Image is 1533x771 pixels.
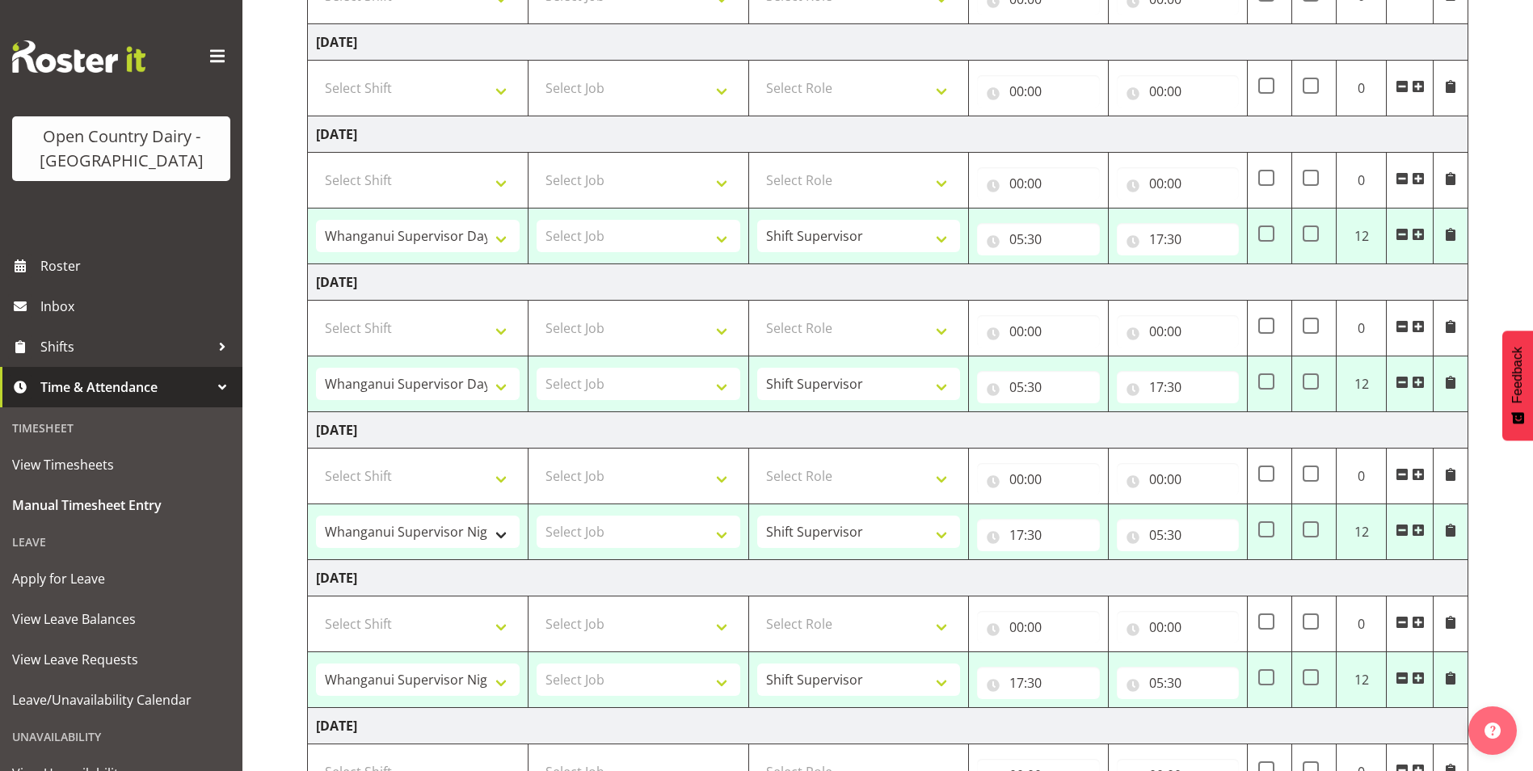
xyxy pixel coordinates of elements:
[4,485,238,525] a: Manual Timesheet Entry
[40,375,210,399] span: Time & Attendance
[1117,315,1239,348] input: Click to select...
[40,254,234,278] span: Roster
[1337,209,1387,264] td: 12
[4,525,238,558] div: Leave
[308,708,1468,744] td: [DATE]
[12,453,230,477] span: View Timesheets
[28,124,214,173] div: Open Country Dairy - [GEOGRAPHIC_DATA]
[1117,371,1239,403] input: Click to select...
[1337,61,1387,116] td: 0
[1337,449,1387,504] td: 0
[12,647,230,672] span: View Leave Requests
[12,688,230,712] span: Leave/Unavailability Calendar
[1502,331,1533,440] button: Feedback - Show survey
[308,264,1468,301] td: [DATE]
[977,519,1099,551] input: Click to select...
[4,444,238,485] a: View Timesheets
[1117,75,1239,107] input: Click to select...
[1117,167,1239,200] input: Click to select...
[308,116,1468,153] td: [DATE]
[308,560,1468,596] td: [DATE]
[4,599,238,639] a: View Leave Balances
[1117,667,1239,699] input: Click to select...
[977,371,1099,403] input: Click to select...
[977,315,1099,348] input: Click to select...
[1337,652,1387,708] td: 12
[12,607,230,631] span: View Leave Balances
[12,567,230,591] span: Apply for Leave
[1117,463,1239,495] input: Click to select...
[40,335,210,359] span: Shifts
[4,680,238,720] a: Leave/Unavailability Calendar
[1337,301,1387,356] td: 0
[1117,223,1239,255] input: Click to select...
[308,412,1468,449] td: [DATE]
[1510,347,1525,403] span: Feedback
[4,720,238,753] div: Unavailability
[308,24,1468,61] td: [DATE]
[4,411,238,444] div: Timesheet
[977,667,1099,699] input: Click to select...
[1337,356,1387,412] td: 12
[977,75,1099,107] input: Click to select...
[4,558,238,599] a: Apply for Leave
[12,40,145,73] img: Rosterit website logo
[4,639,238,680] a: View Leave Requests
[1117,519,1239,551] input: Click to select...
[1337,596,1387,652] td: 0
[977,611,1099,643] input: Click to select...
[1117,611,1239,643] input: Click to select...
[977,223,1099,255] input: Click to select...
[12,493,230,517] span: Manual Timesheet Entry
[977,167,1099,200] input: Click to select...
[1485,723,1501,739] img: help-xxl-2.png
[1337,153,1387,209] td: 0
[40,294,234,318] span: Inbox
[1337,504,1387,560] td: 12
[977,463,1099,495] input: Click to select...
